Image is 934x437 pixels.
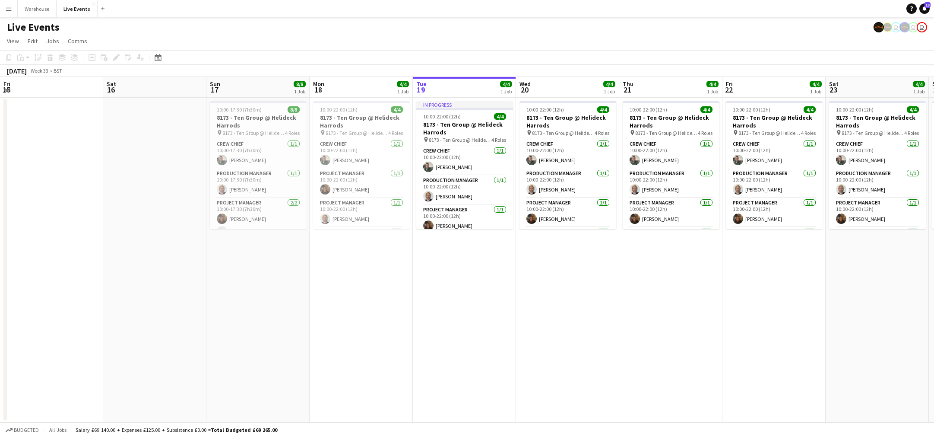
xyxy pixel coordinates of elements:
[391,106,403,113] span: 4/4
[604,88,615,95] div: 1 Job
[829,101,926,229] div: 10:00-22:00 (12h)4/48173 - Ten Group @ Helideck Harrods 8173 - Ten Group @ Helideck Harrods4 Role...
[738,130,801,136] span: 8173 - Ten Group @ Helideck Harrods
[726,80,733,88] span: Fri
[726,101,823,229] app-job-card: 10:00-22:00 (12h)4/48173 - Ten Group @ Helideck Harrods 8173 - Ten Group @ Helideck Harrods4 Role...
[810,81,822,87] span: 4/4
[500,81,512,87] span: 4/4
[2,85,10,95] span: 15
[3,35,22,47] a: View
[519,169,616,198] app-card-role: Production Manager1/110:00-22:00 (12h)[PERSON_NAME]
[519,101,616,229] app-job-card: 10:00-22:00 (12h)4/48173 - Ten Group @ Helideck Harrods 8173 - Ten Group @ Helideck Harrods4 Role...
[829,198,926,227] app-card-role: Project Manager1/110:00-22:00 (12h)[PERSON_NAME]
[829,227,926,257] app-card-role: Site Technician1/1
[28,37,38,45] span: Edit
[519,198,616,227] app-card-role: Project Manager1/110:00-22:00 (12h)[PERSON_NAME]
[313,198,410,227] app-card-role: Project Manager1/110:00-22:00 (12h)[PERSON_NAME]
[623,80,633,88] span: Thu
[210,80,220,88] span: Sun
[925,2,931,8] span: 13
[320,106,358,113] span: 10:00-22:00 (12h)
[7,67,27,75] div: [DATE]
[908,22,918,32] app-user-avatar: Ollie Rolfe
[210,101,307,229] app-job-card: 10:00-17:30 (7h30m)8/88173 - Ten Group @ Helideck Harrods 8173 - Ten Group @ Helideck Harrods4 Ro...
[397,81,409,87] span: 4/4
[4,425,40,435] button: Budgeted
[211,427,277,433] span: Total Budgeted £69 265.00
[519,227,616,257] app-card-role: Site Technician1/1
[836,106,874,113] span: 10:00-22:00 (12h)
[64,35,91,47] a: Comms
[913,81,925,87] span: 4/4
[623,101,719,229] app-job-card: 10:00-22:00 (12h)4/48173 - Ten Group @ Helideck Harrods 8173 - Ten Group @ Helideck Harrods4 Role...
[494,113,506,120] span: 4/4
[46,37,59,45] span: Jobs
[603,81,615,87] span: 4/4
[725,85,733,95] span: 22
[621,85,633,95] span: 21
[623,198,719,227] app-card-role: Project Manager1/110:00-22:00 (12h)[PERSON_NAME]
[313,139,410,169] app-card-role: Crew Chief1/110:00-22:00 (12h)[PERSON_NAME]
[313,114,410,129] h3: 8173 - Ten Group @ Helideck Harrods
[18,0,57,17] button: Warehouse
[733,106,770,113] span: 10:00-22:00 (12h)
[210,169,307,198] app-card-role: Production Manager1/110:00-17:30 (7h30m)[PERSON_NAME]
[429,137,491,143] span: 8173 - Ten Group @ Helideck Harrods
[210,139,307,169] app-card-role: Crew Chief1/110:00-17:30 (7h30m)[PERSON_NAME]
[630,106,667,113] span: 10:00-22:00 (12h)
[397,88,408,95] div: 1 Job
[829,80,839,88] span: Sat
[519,139,616,169] app-card-role: Crew Chief1/110:00-22:00 (12h)[PERSON_NAME]
[222,130,285,136] span: 8173 - Ten Group @ Helideck Harrods
[7,21,60,34] h1: Live Events
[904,130,919,136] span: 4 Roles
[491,137,506,143] span: 4 Roles
[294,88,305,95] div: 1 Job
[829,139,926,169] app-card-role: Crew Chief1/110:00-22:00 (12h)[PERSON_NAME]
[623,169,719,198] app-card-role: Production Manager1/110:00-22:00 (12h)[PERSON_NAME]
[635,130,698,136] span: 8173 - Ten Group @ Helideck Harrods
[829,114,926,129] h3: 8173 - Ten Group @ Helideck Harrods
[416,175,513,205] app-card-role: Production Manager1/110:00-22:00 (12h)[PERSON_NAME]
[416,80,427,88] span: Tue
[105,85,116,95] span: 16
[519,80,531,88] span: Wed
[313,169,410,198] app-card-role: Project Manager1/110:00-22:00 (12h)[PERSON_NAME]
[907,106,919,113] span: 4/4
[76,427,277,433] div: Salary £69 140.00 + Expenses £125.00 + Subsistence £0.00 =
[3,80,10,88] span: Fri
[313,227,410,257] app-card-role: Site Technician1/1
[532,130,595,136] span: 8173 - Ten Group @ Helideck Harrods
[500,88,512,95] div: 1 Job
[526,106,564,113] span: 10:00-22:00 (12h)
[285,130,300,136] span: 4 Roles
[917,22,927,32] app-user-avatar: Technical Department
[47,427,68,433] span: All jobs
[416,146,513,175] app-card-role: Crew Chief1/110:00-22:00 (12h)[PERSON_NAME]
[416,101,513,229] app-job-card: In progress10:00-22:00 (12h)4/48173 - Ten Group @ Helideck Harrods 8173 - Ten Group @ Helideck Ha...
[107,80,116,88] span: Sat
[312,85,324,95] span: 18
[700,106,712,113] span: 4/4
[919,3,930,14] a: 13
[595,130,609,136] span: 4 Roles
[28,67,50,74] span: Week 33
[7,37,19,45] span: View
[313,101,410,229] app-job-card: 10:00-22:00 (12h)4/48173 - Ten Group @ Helideck Harrods 8173 - Ten Group @ Helideck Harrods4 Role...
[326,130,388,136] span: 8173 - Ten Group @ Helideck Harrods
[415,85,427,95] span: 19
[801,130,816,136] span: 4 Roles
[57,0,98,17] button: Live Events
[519,114,616,129] h3: 8173 - Ten Group @ Helideck Harrods
[288,106,300,113] span: 8/8
[804,106,816,113] span: 4/4
[54,67,62,74] div: BST
[726,169,823,198] app-card-role: Production Manager1/110:00-22:00 (12h)[PERSON_NAME]
[726,139,823,169] app-card-role: Crew Chief1/110:00-22:00 (12h)[PERSON_NAME]
[829,169,926,198] app-card-role: Production Manager1/110:00-22:00 (12h)[PERSON_NAME]
[388,130,403,136] span: 4 Roles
